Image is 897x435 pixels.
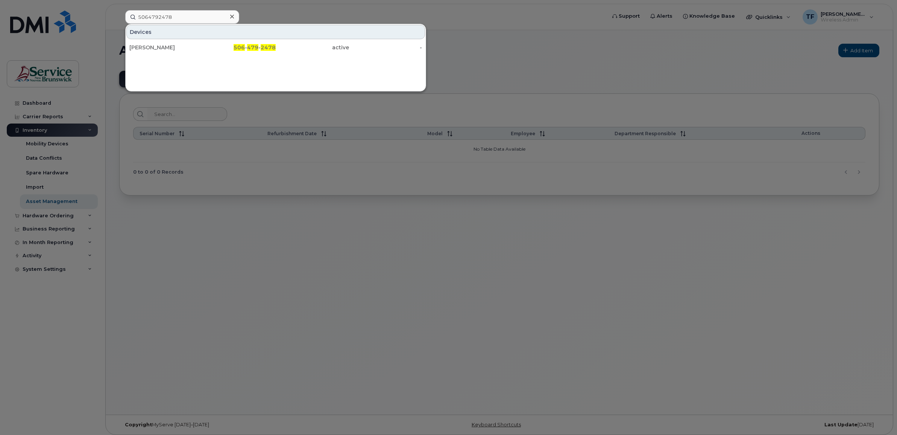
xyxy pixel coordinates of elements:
[247,44,258,51] span: 479
[129,44,203,51] div: [PERSON_NAME]
[276,44,349,51] div: active
[126,41,425,54] a: [PERSON_NAME]506-479-2478active-
[203,44,276,51] div: - -
[349,44,422,51] div: -
[234,44,245,51] span: 506
[126,25,425,39] div: Devices
[261,44,276,51] span: 2478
